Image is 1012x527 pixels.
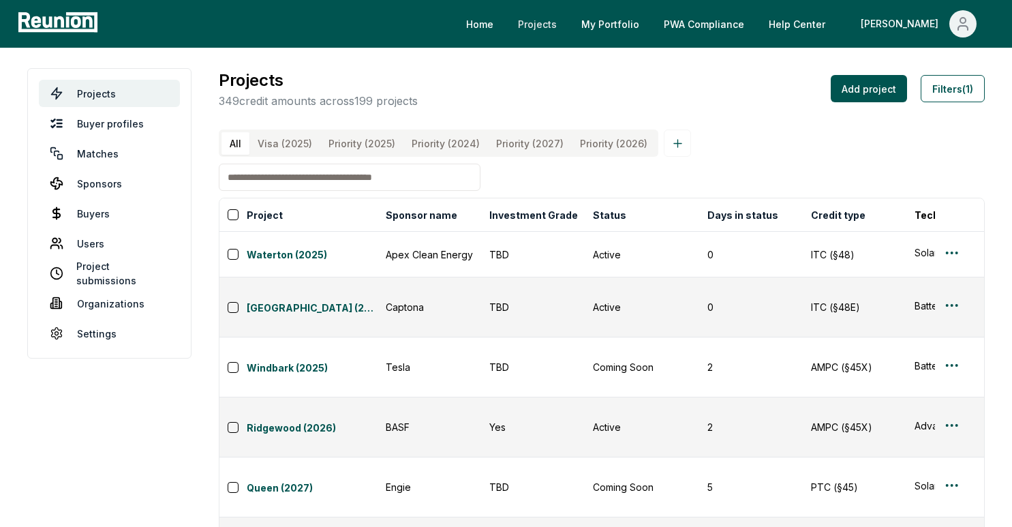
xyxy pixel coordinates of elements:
[386,247,473,262] div: Apex Clean Energy
[850,10,987,37] button: [PERSON_NAME]
[39,80,180,107] a: Projects
[487,201,581,228] button: Investment Grade
[455,10,504,37] a: Home
[383,201,460,228] button: Sponsor name
[386,480,473,494] div: Engie
[489,420,577,434] div: Yes
[831,75,907,102] button: Add project
[386,420,473,434] div: BASF
[590,201,629,228] button: Status
[219,93,418,109] p: 349 credit amounts across 199 projects
[247,247,378,264] a: Waterton (2025)
[707,420,795,434] div: 2
[915,359,1002,373] button: Battery Storage
[247,478,378,497] button: Queen (2027)
[247,358,378,377] button: Windbark (2025)
[593,300,691,314] div: Active
[320,132,403,155] button: Priority (2025)
[653,10,755,37] a: PWA Compliance
[915,245,1002,260] button: Solar (Utility)
[593,247,691,262] div: Active
[488,132,572,155] button: Priority (2027)
[39,320,180,347] a: Settings
[247,301,378,317] a: [GEOGRAPHIC_DATA] (2026)
[808,201,868,228] button: Credit type
[247,298,378,317] button: [GEOGRAPHIC_DATA] (2026)
[39,260,180,287] a: Project submissions
[39,290,180,317] a: Organizations
[915,479,1002,493] button: Solar (Utility)
[244,201,286,228] button: Project
[707,247,795,262] div: 0
[455,10,998,37] nav: Main
[811,300,898,314] div: ITC (§48E)
[705,201,781,228] button: Days in status
[247,361,378,377] a: Windbark (2025)
[707,480,795,494] div: 5
[811,360,898,374] div: AMPC (§45X)
[489,480,577,494] div: TBD
[219,68,418,93] h3: Projects
[39,200,180,227] a: Buyers
[593,360,691,374] div: Coming Soon
[921,75,985,102] button: Filters(1)
[707,360,795,374] div: 2
[915,419,1002,433] button: Advanced manufacturing
[507,10,568,37] a: Projects
[572,132,656,155] button: Priority (2026)
[811,480,898,494] div: PTC (§45)
[39,110,180,137] a: Buyer profiles
[221,132,249,155] button: All
[39,230,180,257] a: Users
[39,170,180,197] a: Sponsors
[403,132,488,155] button: Priority (2024)
[570,10,650,37] a: My Portfolio
[247,421,378,437] a: Ridgewood (2026)
[489,360,577,374] div: TBD
[386,360,473,374] div: Tesla
[247,418,378,437] button: Ridgewood (2026)
[861,10,944,37] div: [PERSON_NAME]
[247,481,378,497] a: Queen (2027)
[386,300,473,314] div: Captona
[593,420,691,434] div: Active
[811,420,898,434] div: AMPC (§45X)
[39,140,180,167] a: Matches
[489,247,577,262] div: TBD
[707,300,795,314] div: 0
[247,245,378,264] button: Waterton (2025)
[249,132,320,155] button: Visa (2025)
[489,300,577,314] div: TBD
[915,299,1002,313] button: Battery Storage, Solar (C&I)
[758,10,836,37] a: Help Center
[593,480,691,494] div: Coming Soon
[811,247,898,262] div: ITC (§48)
